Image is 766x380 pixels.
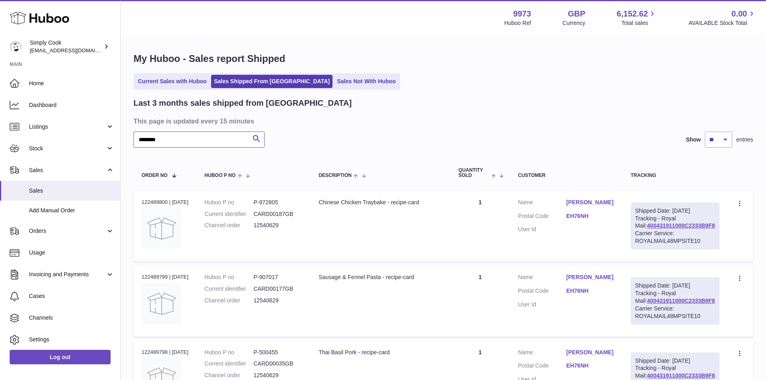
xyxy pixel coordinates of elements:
div: 122489798 | [DATE] [142,349,189,356]
span: Invoicing and Payments [29,271,106,278]
dt: Postal Code [518,362,566,372]
div: Thai Basil Pork - recipe-card [318,349,442,356]
div: Shipped Date: [DATE] [635,207,715,215]
dd: 12540629 [254,222,303,229]
strong: 9973 [513,8,531,19]
dt: Huboo P no [205,273,254,281]
dt: Current identifier [205,360,254,368]
div: Tracking - Royal Mail: [631,277,720,324]
span: [EMAIL_ADDRESS][DOMAIN_NAME] [30,47,118,53]
div: Currency [563,19,585,27]
dd: 12540629 [254,297,303,304]
dd: CARD00187GB [254,210,303,218]
span: Dashboard [29,101,114,109]
dt: Name [518,349,566,358]
a: [PERSON_NAME] [566,349,614,356]
span: Usage [29,249,114,257]
dd: P-500455 [254,349,303,356]
dt: User Id [518,301,566,308]
a: EH76NH [566,287,614,295]
h3: This page is updated every 15 minutes [133,117,751,125]
span: Total sales [621,19,657,27]
dt: Postal Code [518,287,566,297]
a: Sales Shipped From [GEOGRAPHIC_DATA] [211,75,333,88]
a: 6,152.62 Total sales [617,8,657,27]
span: Add Manual Order [29,207,114,214]
span: Home [29,80,114,87]
span: Huboo P no [205,173,236,178]
div: Shipped Date: [DATE] [635,282,715,290]
a: Log out [10,350,111,364]
a: 400431911000C2333B9F8 [647,222,715,229]
div: 122489800 | [DATE] [142,199,189,206]
div: Sausage & Fennel Pasta - recipe-card [318,273,442,281]
div: Huboo Ref [504,19,531,27]
span: 6,152.62 [617,8,648,19]
dt: Channel order [205,222,254,229]
strong: GBP [568,8,585,19]
h2: Last 3 months sales shipped from [GEOGRAPHIC_DATA] [133,98,352,109]
span: Cases [29,292,114,300]
span: Listings [29,123,106,131]
dd: CARD00035GB [254,360,303,368]
dt: User Id [518,226,566,233]
img: no-photo.jpg [142,208,182,249]
div: 122489799 | [DATE] [142,273,189,281]
div: Tracking [631,173,720,178]
dd: 12540629 [254,372,303,379]
a: EH76NH [566,362,614,370]
a: 0.00 AVAILABLE Stock Total [688,8,756,27]
a: EH76NH [566,212,614,220]
dd: P-972805 [254,199,303,206]
dt: Name [518,199,566,208]
span: Stock [29,145,106,152]
span: Description [318,173,351,178]
div: Carrier Service: ROYALMAIL48MPSITE10 [635,230,715,245]
td: 1 [450,191,510,261]
span: 0.00 [731,8,747,19]
img: no-photo.jpg [142,283,182,324]
span: Sales [29,187,114,195]
img: internalAdmin-9973@internal.huboo.com [10,41,22,53]
a: [PERSON_NAME] [566,273,614,281]
div: Carrier Service: ROYALMAIL48MPSITE10 [635,305,715,320]
span: Order No [142,173,168,178]
span: Settings [29,336,114,343]
dt: Huboo P no [205,199,254,206]
dt: Current identifier [205,210,254,218]
div: Tracking - Royal Mail: [631,203,720,249]
span: Orders [29,227,106,235]
div: Chinese Chicken Traybake - recipe-card [318,199,442,206]
td: 1 [450,265,510,336]
span: Channels [29,314,114,322]
a: Sales Not With Huboo [334,75,398,88]
a: 400431911000C2333B9F8 [647,298,715,304]
div: Simply Cook [30,39,102,54]
div: Shipped Date: [DATE] [635,357,715,365]
dd: P-907017 [254,273,303,281]
span: AVAILABLE Stock Total [688,19,756,27]
a: 400431911000C2333B9F8 [647,372,715,379]
dt: Huboo P no [205,349,254,356]
span: Quantity Sold [458,168,489,178]
span: entries [736,136,753,144]
dt: Postal Code [518,212,566,222]
span: Sales [29,166,106,174]
dt: Channel order [205,372,254,379]
a: Current Sales with Huboo [135,75,209,88]
a: [PERSON_NAME] [566,199,614,206]
h1: My Huboo - Sales report Shipped [133,52,753,65]
label: Show [686,136,701,144]
dt: Current identifier [205,285,254,293]
dd: CARD00177GB [254,285,303,293]
div: Customer [518,173,614,178]
dt: Channel order [205,297,254,304]
dt: Name [518,273,566,283]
